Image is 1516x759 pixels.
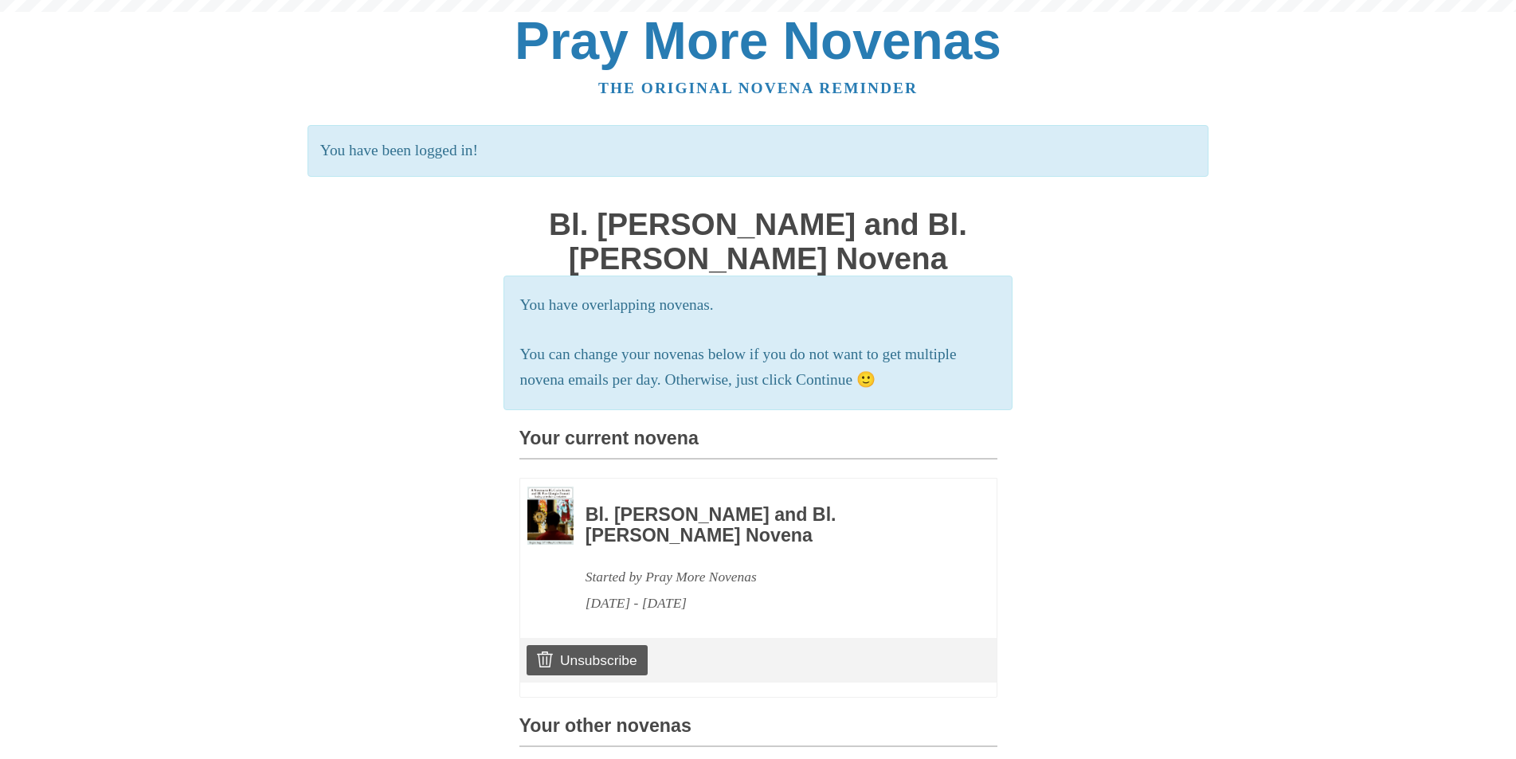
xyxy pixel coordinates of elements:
[586,564,954,590] div: Started by Pray More Novenas
[586,590,954,616] div: [DATE] - [DATE]
[586,505,954,546] h3: Bl. [PERSON_NAME] and Bl. [PERSON_NAME] Novena
[520,292,997,319] p: You have overlapping novenas.
[520,342,997,394] p: You can change your novenas below if you do not want to get multiple novena emails per day. Other...
[519,716,997,747] h3: Your other novenas
[519,208,997,276] h1: Bl. [PERSON_NAME] and Bl. [PERSON_NAME] Novena
[515,11,1001,70] a: Pray More Novenas
[308,125,1208,177] p: You have been logged in!
[527,487,574,545] img: Novena image
[527,645,647,675] a: Unsubscribe
[519,428,997,460] h3: Your current novena
[598,80,918,96] a: The original novena reminder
